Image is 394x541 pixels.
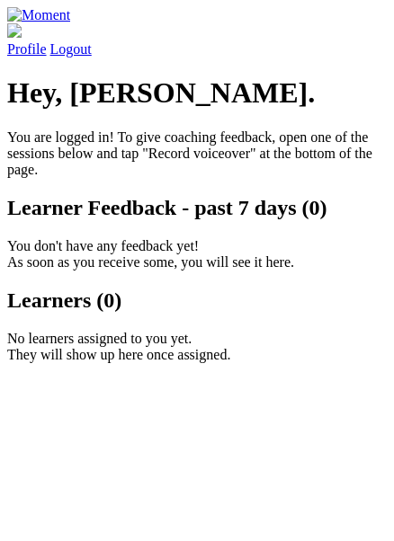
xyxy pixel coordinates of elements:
h1: Hey, [PERSON_NAME]. [7,76,387,110]
a: Profile [7,23,387,57]
p: You don't have any feedback yet! As soon as you receive some, you will see it here. [7,238,387,270]
p: You are logged in! To give coaching feedback, open one of the sessions below and tap "Record voic... [7,129,387,178]
h2: Learner Feedback - past 7 days (0) [7,196,387,220]
h2: Learners (0) [7,288,387,313]
a: Logout [50,41,92,57]
img: default_avatar-b4e2223d03051bc43aaaccfb402a43260a3f17acc7fafc1603fdf008d6cba3c9.png [7,23,22,38]
img: Moment [7,7,70,23]
p: No learners assigned to you yet. They will show up here once assigned. [7,331,387,363]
